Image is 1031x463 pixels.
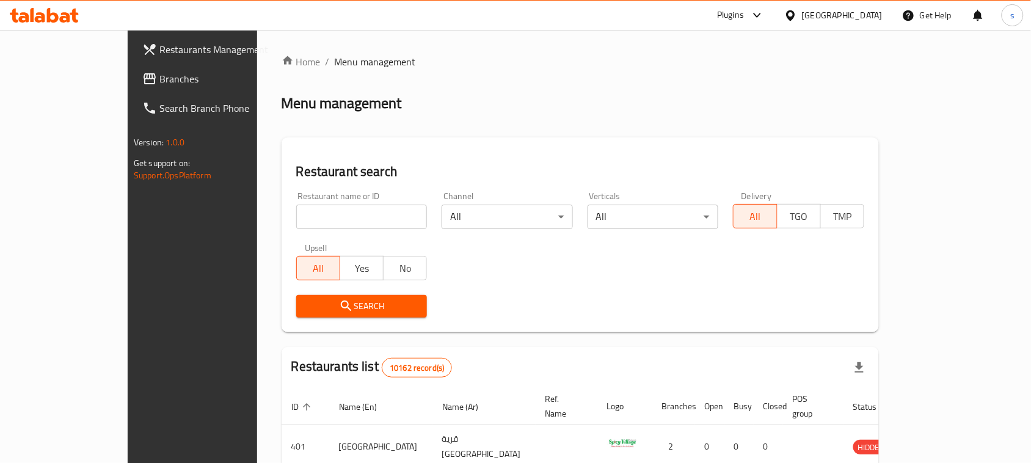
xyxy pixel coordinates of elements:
[159,71,290,86] span: Branches
[296,256,340,280] button: All
[826,208,859,225] span: TMP
[738,208,772,225] span: All
[1010,9,1015,22] span: s
[724,388,754,425] th: Busy
[383,256,427,280] button: No
[802,9,883,22] div: [GEOGRAPHIC_DATA]
[296,205,428,229] input: Search for restaurant name or ID..
[820,204,864,228] button: TMP
[306,299,418,314] span: Search
[326,54,330,69] li: /
[134,155,190,171] span: Get support on:
[291,357,453,377] h2: Restaurants list
[777,204,821,228] button: TGO
[305,244,327,252] label: Upsell
[159,42,290,57] span: Restaurants Management
[291,399,315,414] span: ID
[733,204,777,228] button: All
[607,429,638,459] img: Spicy Village
[782,208,816,225] span: TGO
[597,388,652,425] th: Logo
[134,134,164,150] span: Version:
[853,399,893,414] span: Status
[442,399,494,414] span: Name (Ar)
[339,399,393,414] span: Name (En)
[296,295,428,318] button: Search
[845,353,874,382] div: Export file
[282,93,402,113] h2: Menu management
[159,101,290,115] span: Search Branch Phone
[296,162,864,181] h2: Restaurant search
[282,54,321,69] a: Home
[302,260,335,277] span: All
[335,54,416,69] span: Menu management
[133,35,300,64] a: Restaurants Management
[388,260,422,277] span: No
[717,8,744,23] div: Plugins
[853,440,890,454] span: HIDDEN
[382,358,452,377] div: Total records count
[695,388,724,425] th: Open
[741,192,772,200] label: Delivery
[340,256,384,280] button: Yes
[588,205,719,229] div: All
[652,388,695,425] th: Branches
[133,64,300,93] a: Branches
[382,362,451,374] span: 10162 record(s)
[133,93,300,123] a: Search Branch Phone
[754,388,783,425] th: Closed
[793,392,829,421] span: POS group
[134,167,211,183] a: Support.OpsPlatform
[545,392,583,421] span: Ref. Name
[442,205,573,229] div: All
[345,260,379,277] span: Yes
[282,54,879,69] nav: breadcrumb
[166,134,184,150] span: 1.0.0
